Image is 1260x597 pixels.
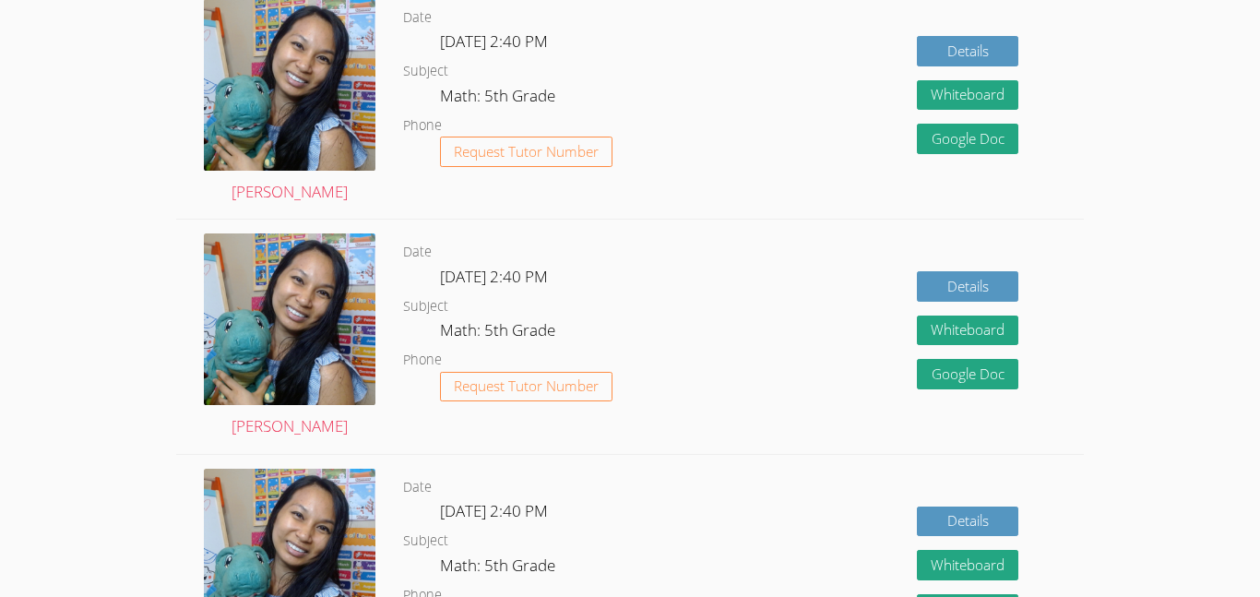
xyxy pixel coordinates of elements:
button: Request Tutor Number [440,137,612,167]
span: [DATE] 2:40 PM [440,500,548,521]
a: Google Doc [917,124,1018,154]
dd: Math: 5th Grade [440,317,559,349]
a: Details [917,36,1018,66]
dd: Math: 5th Grade [440,83,559,114]
span: [DATE] 2:40 PM [440,266,548,287]
dt: Phone [403,114,442,137]
dt: Date [403,241,432,264]
span: [DATE] 2:40 PM [440,30,548,52]
dt: Subject [403,295,448,318]
a: Details [917,507,1018,537]
button: Whiteboard [917,316,1018,346]
dt: Date [403,6,432,30]
a: Details [917,271,1018,302]
button: Whiteboard [917,550,1018,580]
button: Whiteboard [917,80,1018,111]
dt: Date [403,476,432,499]
span: Request Tutor Number [454,145,599,159]
dt: Subject [403,530,448,553]
img: Untitled%20design%20(19).png [204,233,375,405]
dt: Subject [403,60,448,83]
button: Request Tutor Number [440,372,612,402]
dt: Phone [403,349,442,372]
a: [PERSON_NAME] [204,233,375,440]
span: Request Tutor Number [454,379,599,393]
a: Google Doc [917,359,1018,389]
dd: Math: 5th Grade [440,553,559,584]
